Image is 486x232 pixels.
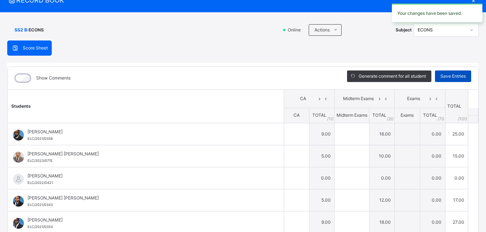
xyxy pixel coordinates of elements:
span: [PERSON_NAME] [28,217,267,223]
img: ELC_2023_0715.png [13,152,24,163]
img: ELC_2021_0358.png [13,130,24,141]
td: 0.00 [369,167,394,189]
td: 5.00 [309,189,334,211]
span: Subject [396,27,412,33]
span: / 20 [387,116,394,122]
span: [PERSON_NAME] [PERSON_NAME] [28,151,267,157]
span: Exams [401,112,414,118]
span: [PERSON_NAME] [28,129,267,135]
span: TOTAL [423,112,437,118]
span: TOTAL [312,112,326,118]
span: Midterm Exams [340,95,377,102]
th: TOTAL [445,90,468,123]
td: 0.00 [420,123,445,145]
td: 0.00 [445,167,468,189]
td: 12.00 [369,189,394,211]
td: 0.00 [420,189,445,211]
td: 17.00 [445,189,468,211]
span: Actions [314,27,330,33]
td: 10.00 [369,145,394,167]
span: Online [287,27,305,33]
span: Midterm Exams [337,112,367,118]
span: [PERSON_NAME] [28,173,267,179]
span: ELC/2022/0421 [28,181,53,185]
div: Your changes have been saved. [392,4,482,22]
span: ELC/2021/0354 [28,225,53,229]
span: / 70 [438,116,444,122]
span: ECONS [29,27,44,33]
td: 25.00 [445,123,468,145]
span: TOTAL [372,112,386,118]
img: ELC_2021_0354.png [13,218,24,229]
span: [PERSON_NAME] [PERSON_NAME] [28,195,267,201]
td: 16.00 [369,123,394,145]
span: / 10 [327,116,334,122]
td: 0.00 [309,167,334,189]
span: ELC/2021/0343 [28,203,53,207]
span: /100 [458,116,467,122]
td: 5.00 [309,145,334,167]
label: Show Comments [36,75,71,81]
td: 0.00 [420,167,445,189]
span: Exams [400,95,427,102]
span: CA [293,112,300,118]
td: 0.00 [420,145,445,167]
span: CA [290,95,317,102]
span: Students [11,103,31,109]
span: ELC/2021/0358 [28,137,53,141]
img: ELC_2021_0343.png [13,196,24,207]
span: Save Entries [440,73,466,80]
span: ELC/2023/0715 [28,159,52,163]
span: SS2 B : [14,27,29,33]
div: ECONS [418,27,465,33]
td: 9.00 [309,123,334,145]
span: Generate comment for all student [359,73,426,80]
span: Score Sheet [23,45,48,51]
td: 15.00 [445,145,468,167]
img: default.svg [13,174,24,185]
